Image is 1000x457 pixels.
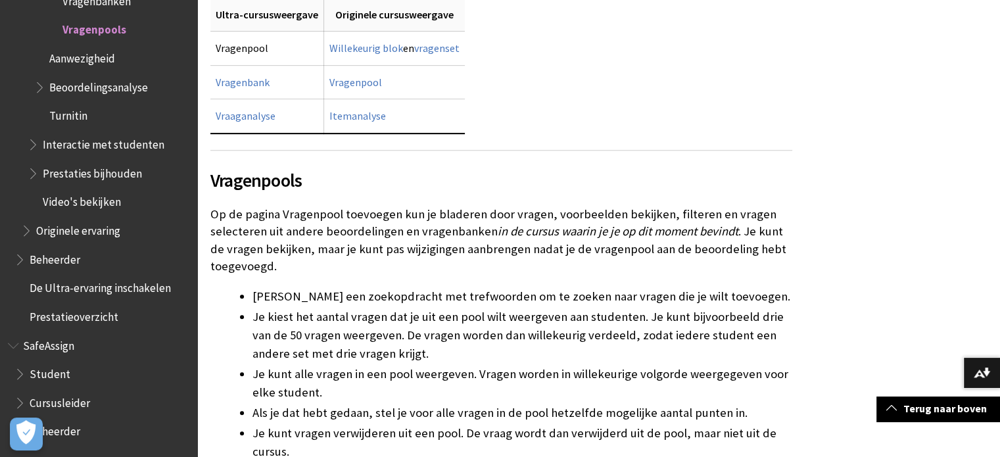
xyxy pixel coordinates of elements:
a: Itemanalyse [329,109,386,123]
span: Video's bekijken [43,191,121,209]
span: Originele ervaring [36,220,120,237]
a: Vraaganalyse [216,109,275,123]
span: SafeAssign [23,335,74,352]
span: Cursusleider [30,392,90,410]
span: Student [30,363,70,381]
span: De Ultra-ervaring inschakelen [30,277,171,295]
span: Interactie met studenten [43,133,164,151]
span: in de cursus waarin je je op dit moment bevindt [498,224,738,239]
td: en [324,32,465,65]
a: Willekeurig blok [329,41,403,55]
span: Beheerder [30,249,80,266]
span: Beoordelingsanalyse [49,76,148,94]
h2: Vragenpools [210,150,792,194]
button: Open Preferences [10,418,43,450]
li: Je kunt alle vragen in een pool weergeven. Vragen worden in willekeurige volgorde weergegeven voo... [252,365,792,402]
span: Vragenpools [62,19,126,37]
a: vragenset [414,41,460,55]
nav: Book outline for Blackboard SafeAssign [8,335,189,443]
a: Vragenpool [329,76,382,89]
a: Terug naar boven [876,397,1000,421]
li: [PERSON_NAME] een zoekopdracht met trefwoorden om te zoeken naar vragen die je wilt toevoegen. [252,287,792,306]
span: Beheerder [30,421,80,439]
span: Aanwezigheid [49,47,115,65]
span: Prestatieoverzicht [30,306,118,324]
p: Op de pagina Vragenpool toevoegen kun je bladeren door vragen, voorbeelden bekijken, filteren en ... [210,206,792,275]
td: Vragenpool [210,32,324,65]
span: Prestaties bijhouden [43,162,142,180]
li: Je kiest het aantal vragen dat je uit een pool wilt weergeven aan studenten. Je kunt bijvoorbeeld... [252,308,792,363]
span: Turnitin [49,105,87,123]
a: Vragenbank [216,76,270,89]
li: Als je dat hebt gedaan, stel je voor alle vragen in de pool hetzelfde mogelijke aantal punten in. [252,404,792,422]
